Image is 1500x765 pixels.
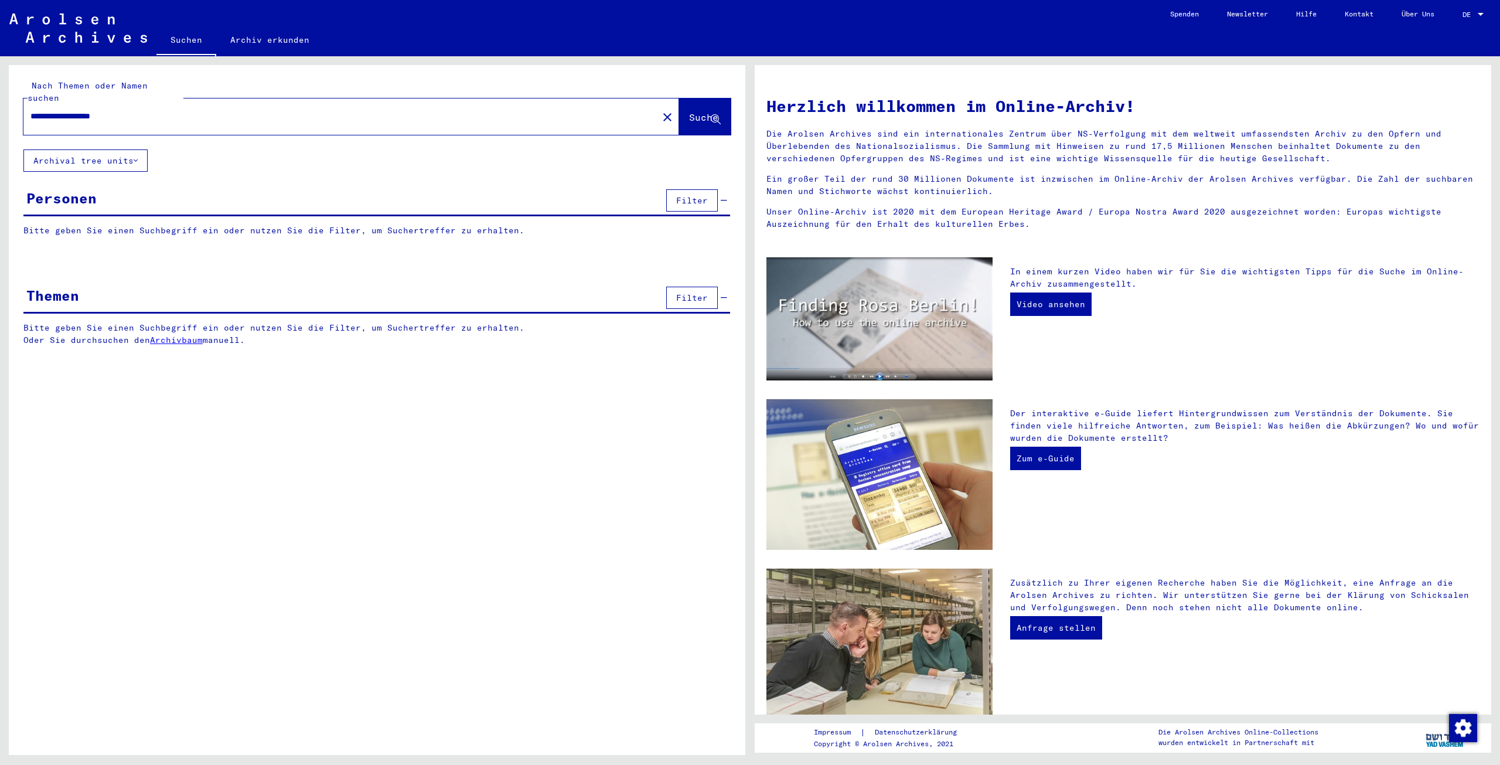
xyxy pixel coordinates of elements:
a: Archiv erkunden [216,26,323,54]
p: Bitte geben Sie einen Suchbegriff ein oder nutzen Sie die Filter, um Suchertreffer zu erhalten. O... [23,322,731,346]
div: Themen [26,285,79,306]
p: Copyright © Arolsen Archives, 2021 [814,739,971,749]
a: Anfrage stellen [1010,616,1102,640]
button: Suche [679,98,731,135]
h1: Herzlich willkommen im Online-Archiv! [766,94,1479,118]
a: Impressum [814,726,860,739]
mat-icon: close [660,110,674,124]
button: Filter [666,287,718,309]
p: Bitte geben Sie einen Suchbegriff ein oder nutzen Sie die Filter, um Suchertreffer zu erhalten. [23,225,730,237]
a: Zum e-Guide [1010,447,1081,470]
a: Archivbaum [150,335,203,345]
img: Arolsen_neg.svg [9,13,147,43]
button: Clear [656,105,679,128]
div: | [814,726,971,739]
span: Suche [689,111,718,123]
p: Zusätzlich zu Ihrer eigenen Recherche haben Sie die Möglichkeit, eine Anfrage an die Arolsen Arch... [1010,577,1479,614]
p: In einem kurzen Video haben wir für Sie die wichtigsten Tipps für die Suche im Online-Archiv zusa... [1010,266,1479,290]
img: video.jpg [766,257,993,380]
span: Filter [676,293,708,303]
span: Filter [676,195,708,206]
p: Die Arolsen Archives Online-Collections [1158,727,1318,737]
img: yv_logo.png [1423,723,1467,752]
div: Personen [26,188,97,209]
button: Filter [666,189,718,212]
p: Ein großer Teil der rund 30 Millionen Dokumente ist inzwischen im Online-Archiv der Arolsen Archi... [766,173,1479,198]
mat-label: Nach Themen oder Namen suchen [28,80,148,103]
p: Die Arolsen Archives sind ein internationales Zentrum über NS-Verfolgung mit dem weltweit umfasse... [766,128,1479,165]
img: inquiries.jpg [766,569,993,720]
img: Zustimmung ändern [1449,714,1477,742]
img: eguide.jpg [766,399,993,550]
a: Video ansehen [1010,293,1092,316]
p: wurden entwickelt in Partnerschaft mit [1158,737,1318,748]
div: Zustimmung ändern [1448,713,1477,742]
a: Datenschutzerklärung [865,726,971,739]
button: Archival tree units [23,149,148,172]
span: DE [1462,11,1475,19]
p: Der interaktive e-Guide liefert Hintergrundwissen zum Verständnis der Dokumente. Sie finden viele... [1010,407,1479,444]
a: Suchen [156,26,216,56]
p: Unser Online-Archiv ist 2020 mit dem European Heritage Award / Europa Nostra Award 2020 ausgezeic... [766,206,1479,230]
